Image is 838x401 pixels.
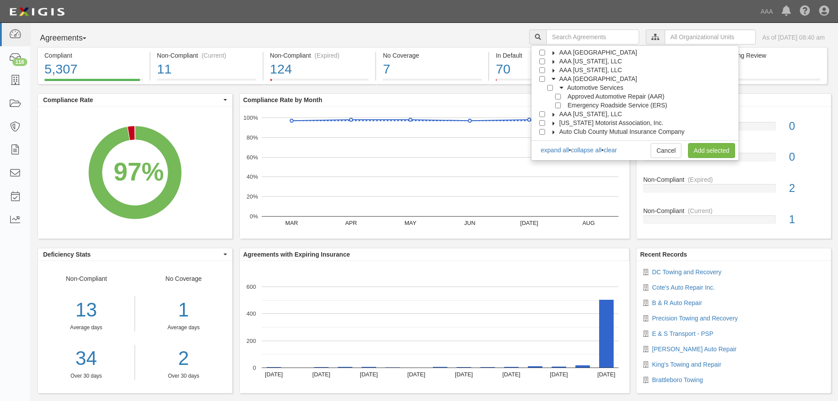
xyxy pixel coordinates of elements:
[643,144,824,175] a: In Default0
[496,51,595,60] div: In Default
[150,79,263,86] a: Non-Compliant(Current)11
[688,143,735,158] a: Add selected
[722,60,820,79] div: 69
[37,29,103,47] button: Agreements
[243,251,350,258] b: Agreements with Expiring Insurance
[652,376,703,383] a: Brattleboro Towing
[762,33,825,42] div: As of [DATE] 08:40 am
[455,371,473,378] text: [DATE]
[12,58,27,66] div: 116
[157,60,256,79] div: 11
[489,79,601,86] a: In Default70
[643,113,824,144] a: No Coverage0
[582,220,595,226] text: AUG
[783,212,831,228] div: 1
[604,147,617,154] a: clear
[376,79,488,86] a: No Coverage7
[756,3,777,20] a: AAA
[559,58,622,65] span: AAA [US_STATE], LLC
[688,175,713,184] div: (Expired)
[360,371,378,378] text: [DATE]
[246,134,258,141] text: 80%
[263,79,376,86] a: Non-Compliant(Expired)124
[783,180,831,196] div: 2
[800,6,810,17] i: Help Center - Complianz
[265,371,283,378] text: [DATE]
[559,66,622,74] span: AAA [US_STATE], LLC
[722,51,820,60] div: Pending Review
[246,173,258,180] text: 40%
[546,29,639,44] input: Search Agreements
[643,175,824,206] a: Non-Compliant(Expired)2
[597,371,615,378] text: [DATE]
[651,143,681,158] a: Cancel
[520,220,538,226] text: [DATE]
[783,149,831,165] div: 0
[541,147,569,154] a: expand all
[652,330,713,337] a: E & S Transport - PSP
[38,274,135,380] div: Non-Compliant
[559,119,663,126] span: [US_STATE] Motorist Association, Inc.
[715,79,827,86] a: Pending Review69
[38,372,135,380] div: Over 30 days
[345,220,357,226] text: APR
[246,310,256,317] text: 400
[113,154,164,190] div: 97%
[240,261,629,393] div: A chart.
[246,193,258,200] text: 20%
[243,96,322,103] b: Compliance Rate by Month
[249,213,258,220] text: 0%
[640,251,687,258] b: Recent Records
[253,364,256,371] text: 0
[142,324,226,331] div: Average days
[142,296,226,324] div: 1
[637,175,831,184] div: Non-Compliant
[643,206,824,231] a: Non-Compliant(Current)1
[464,220,475,226] text: JUN
[652,346,736,353] a: [PERSON_NAME] Auto Repair
[270,51,369,60] div: Non-Compliant (Expired)
[38,296,135,324] div: 13
[270,60,369,79] div: 124
[44,60,143,79] div: 5,307
[567,93,664,100] span: Approved Automotive Repair (AAR)
[652,284,715,291] a: Cote's Auto Repair Inc.
[135,274,232,380] div: No Coverage
[567,84,623,91] span: Automotive Services
[550,371,568,378] text: [DATE]
[243,114,258,121] text: 100%
[559,110,622,118] span: AAA [US_STATE], LLC
[559,128,684,135] span: Auto Club County Mutual Insurance Company
[38,94,232,106] button: Compliance Rate
[7,4,67,20] img: logo-5460c22ac91f19d4615b14bd174203de0afe785f0fc80cf4dbbc73dc1793850b.png
[142,372,226,380] div: Over 30 days
[37,79,150,86] a: Compliant5,307
[315,51,340,60] div: (Expired)
[38,107,232,239] svg: A chart.
[246,283,256,290] text: 600
[38,345,135,372] a: 34
[783,118,831,134] div: 0
[404,220,417,226] text: MAY
[285,220,298,226] text: MAR
[43,250,221,259] span: Deficiency Stats
[142,345,226,372] a: 2
[240,107,629,239] svg: A chart.
[312,371,330,378] text: [DATE]
[383,60,482,79] div: 7
[652,299,702,306] a: B & R Auto Repair
[246,154,258,160] text: 60%
[383,51,482,60] div: No Coverage
[559,49,637,56] span: AAA [GEOGRAPHIC_DATA]
[540,146,617,155] div: • •
[38,324,135,331] div: Average days
[496,60,595,79] div: 70
[688,206,713,215] div: (Current)
[559,75,637,82] span: AAA [GEOGRAPHIC_DATA]
[43,96,221,104] span: Compliance Rate
[571,147,601,154] a: collapse all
